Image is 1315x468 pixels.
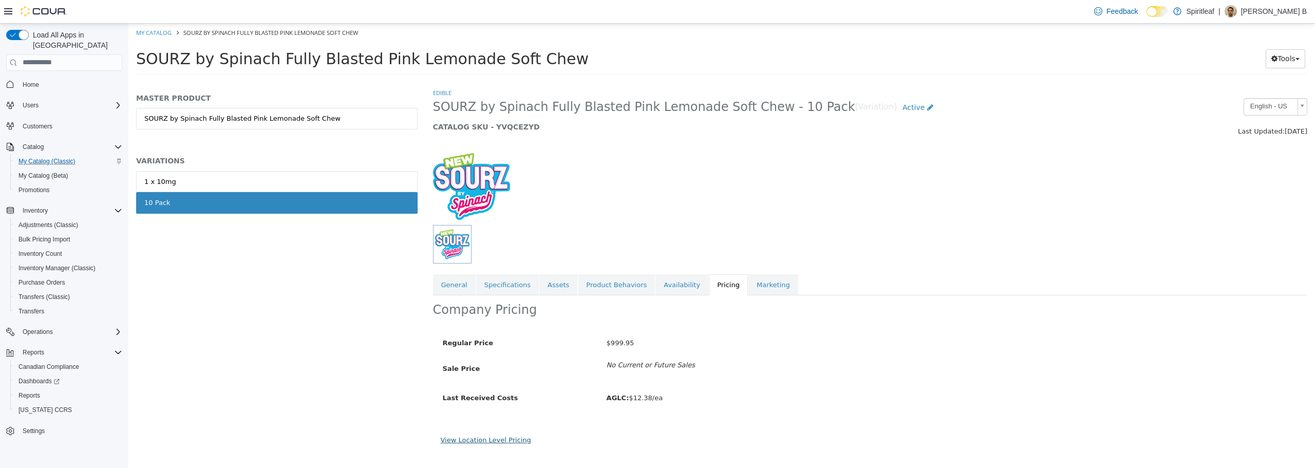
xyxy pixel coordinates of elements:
img: Cova [21,6,67,16]
button: Catalog [18,141,48,153]
a: Feedback [1090,1,1142,22]
a: English - US [1115,74,1179,92]
b: AGLC: [478,370,501,378]
button: Reports [18,346,48,359]
span: Transfers (Classic) [18,293,70,301]
span: Dashboards [18,377,60,385]
button: Settings [2,423,126,438]
button: Inventory [2,203,126,218]
a: Bulk Pricing Import [14,233,74,246]
span: Bulk Pricing Import [18,235,70,244]
i: No Current or Future Sales [478,338,567,345]
span: Settings [18,424,122,437]
nav: Complex example [6,73,122,465]
button: Purchase Orders [10,275,126,290]
button: Users [18,99,43,111]
span: Customers [18,120,122,133]
span: My Catalog (Classic) [14,155,122,167]
span: Inventory Manager (Classic) [18,264,96,272]
span: Transfers [14,305,122,317]
button: Reports [2,345,126,360]
div: 10 Pack [16,174,42,184]
span: [DATE] [1156,104,1179,111]
button: Inventory [18,204,52,217]
span: Settings [23,427,45,435]
span: Customers [23,122,52,130]
span: Inventory [18,204,122,217]
span: Last Received Costs [314,370,390,378]
button: Inventory Manager (Classic) [10,261,126,275]
span: Purchase Orders [14,276,122,289]
a: Edible [305,65,323,73]
button: Transfers [10,304,126,319]
a: Dashboards [10,374,126,388]
a: Marketing [620,251,670,272]
span: Transfers [18,307,44,315]
button: Canadian Compliance [10,360,126,374]
h2: Company Pricing [305,278,409,294]
p: Spiritleaf [1187,5,1214,17]
span: Inventory [23,207,48,215]
span: Active [774,80,796,88]
a: [US_STATE] CCRS [14,404,76,416]
span: Load All Apps in [GEOGRAPHIC_DATA] [29,30,122,50]
button: Catalog [2,140,126,154]
div: Ajaydeep B [1225,5,1237,17]
span: English - US [1116,75,1165,91]
a: Transfers (Classic) [14,291,74,303]
span: My Catalog (Beta) [14,170,122,182]
h5: CATALOG SKU - YVQCEZYD [305,99,956,108]
p: [PERSON_NAME] B [1241,5,1307,17]
span: Adjustments (Classic) [14,219,122,231]
p: | [1218,5,1220,17]
a: Assets [411,251,449,272]
input: Dark Mode [1147,6,1168,17]
span: My Catalog (Beta) [18,172,68,180]
a: Promotions [14,184,54,196]
span: Feedback [1106,6,1138,16]
span: [US_STATE] CCRS [18,406,72,414]
span: Dashboards [14,375,122,387]
a: Specifications [348,251,410,272]
img: 150 [305,124,382,201]
a: Availability [527,251,580,272]
a: Home [18,79,43,91]
span: Operations [18,326,122,338]
span: Users [23,101,39,109]
button: [US_STATE] CCRS [10,403,126,417]
h5: VARIATIONS [8,133,289,142]
a: Inventory Manager (Classic) [14,262,100,274]
span: Home [18,78,122,91]
span: Users [18,99,122,111]
span: Regular Price [314,315,365,323]
span: Promotions [14,184,122,196]
span: SOURZ by Spinach Fully Blasted Pink Lemonade Soft Chew - 10 Pack [305,76,727,91]
span: Transfers (Classic) [14,291,122,303]
a: Customers [18,120,57,133]
a: View Location Level Pricing [312,413,403,420]
button: Adjustments (Classic) [10,218,126,232]
span: Inventory Count [18,250,62,258]
span: Operations [23,328,53,336]
button: My Catalog (Classic) [10,154,126,169]
span: Inventory Manager (Classic) [14,262,122,274]
button: Bulk Pricing Import [10,232,126,247]
span: My Catalog (Classic) [18,157,76,165]
span: Home [23,81,39,89]
span: Inventory Count [14,248,122,260]
a: Adjustments (Classic) [14,219,82,231]
button: Customers [2,119,126,134]
span: Catalog [18,141,122,153]
div: 1 x 10mg [16,153,48,163]
span: Reports [23,348,44,357]
span: SOURZ by Spinach Fully Blasted Pink Lemonade Soft Chew [8,26,460,44]
a: My Catalog [8,5,43,13]
button: Promotions [10,183,126,197]
h5: MASTER PRODUCT [8,70,289,79]
span: Adjustments (Classic) [18,221,78,229]
span: Washington CCRS [14,404,122,416]
a: Reports [14,389,44,402]
a: Canadian Compliance [14,361,83,373]
span: Reports [18,346,122,359]
span: Bulk Pricing Import [14,233,122,246]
